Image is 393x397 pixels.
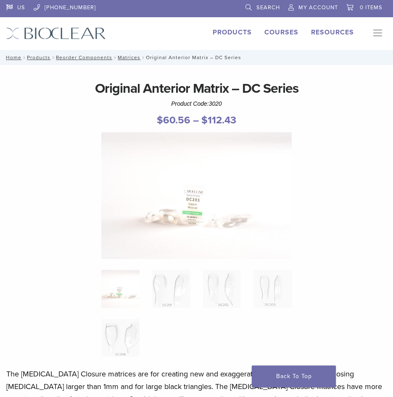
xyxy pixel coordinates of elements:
a: Products [213,28,252,37]
nav: Primary Navigation [367,27,387,40]
img: Original Anterior Matrix - DC Series - Image 3 [203,270,241,308]
span: 0 items [360,4,382,11]
img: Anterior Original DC Series Matrices [101,132,292,259]
span: / [21,55,27,60]
a: Reorder Components [56,55,112,60]
img: Original Anterior Matrix - DC Series - Image 2 [152,270,190,308]
span: / [112,55,118,60]
a: Matrices [118,55,140,60]
span: $ [157,114,163,126]
bdi: 60.56 [157,114,190,126]
span: / [50,55,56,60]
span: – [193,114,199,126]
bdi: 112.43 [201,114,236,126]
a: Home [3,55,21,60]
span: / [140,55,146,60]
a: Courses [264,28,298,37]
a: Products [27,55,50,60]
span: 3020 [209,100,222,107]
h1: Original Anterior Matrix – DC Series [6,78,387,99]
img: Bioclear [6,27,106,39]
span: Search [256,4,280,11]
a: Back To Top [252,366,336,387]
span: $ [201,114,208,126]
span: Product Code: [171,100,222,107]
span: My Account [298,4,338,11]
img: Anterior-Original-DC-Series-Matrices-324x324.jpg [101,270,140,308]
a: Resources [311,28,354,37]
img: Original Anterior Matrix - DC Series - Image 4 [253,270,292,308]
img: Original Anterior Matrix - DC Series - Image 5 [101,319,140,357]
